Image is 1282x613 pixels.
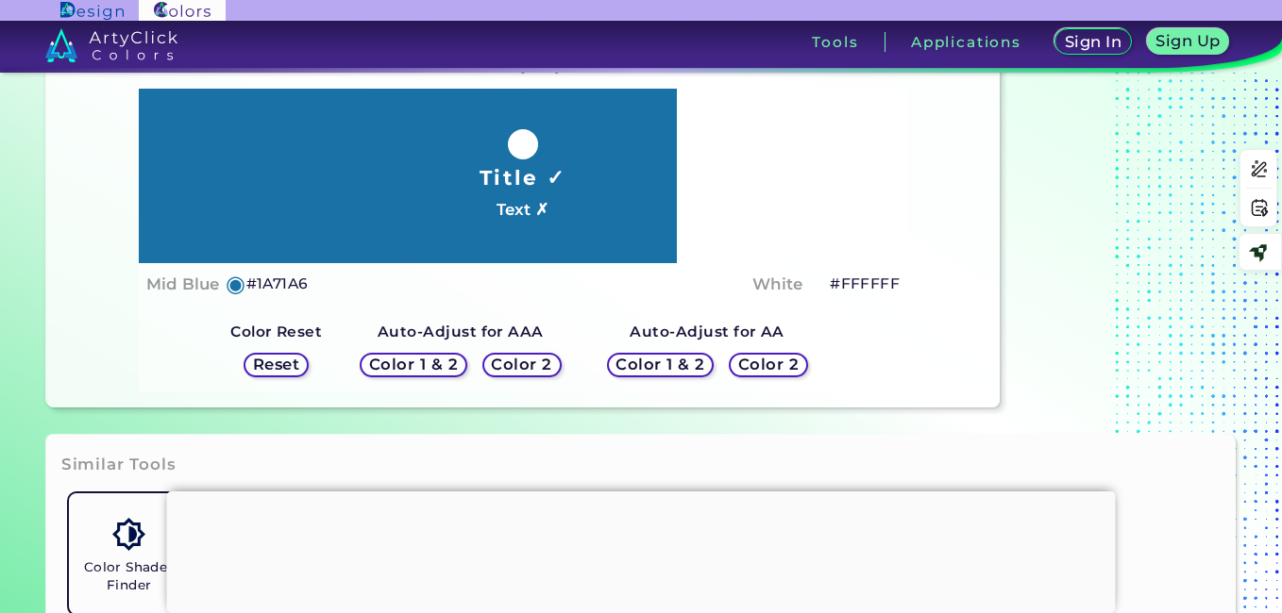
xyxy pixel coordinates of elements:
[1155,33,1220,48] h5: Sign Up
[738,356,799,372] h5: Color 2
[812,35,858,49] h3: Tools
[246,272,309,296] h5: #1A71A6
[1065,34,1122,49] h5: Sign In
[378,323,544,340] strong: Auto-Adjust for AAA
[830,272,900,296] h5: #FFFFFF
[45,28,178,62] img: logo_artyclick_colors_white.svg
[809,273,830,295] h5: ◉
[497,196,548,224] h4: Text ✗
[480,163,566,191] h1: Title ✓
[76,558,182,594] h5: Color Shades Finder
[146,271,219,298] h4: Mid Blue
[616,356,704,372] h5: Color 1 & 2
[60,2,124,20] img: ArtyClick Design logo
[253,356,299,372] h5: Reset
[491,356,551,372] h5: Color 2
[226,273,246,295] h5: ◉
[112,518,145,551] img: icon_color_shades.svg
[167,491,1116,608] iframe: Advertisement
[752,271,802,298] h4: White
[1054,28,1132,55] a: Sign In
[369,356,458,372] h5: Color 1 & 2
[630,323,784,340] strong: Auto-Adjust for AA
[230,323,322,340] strong: Color Reset
[1147,28,1230,55] a: Sign Up
[911,35,1021,49] h3: Applications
